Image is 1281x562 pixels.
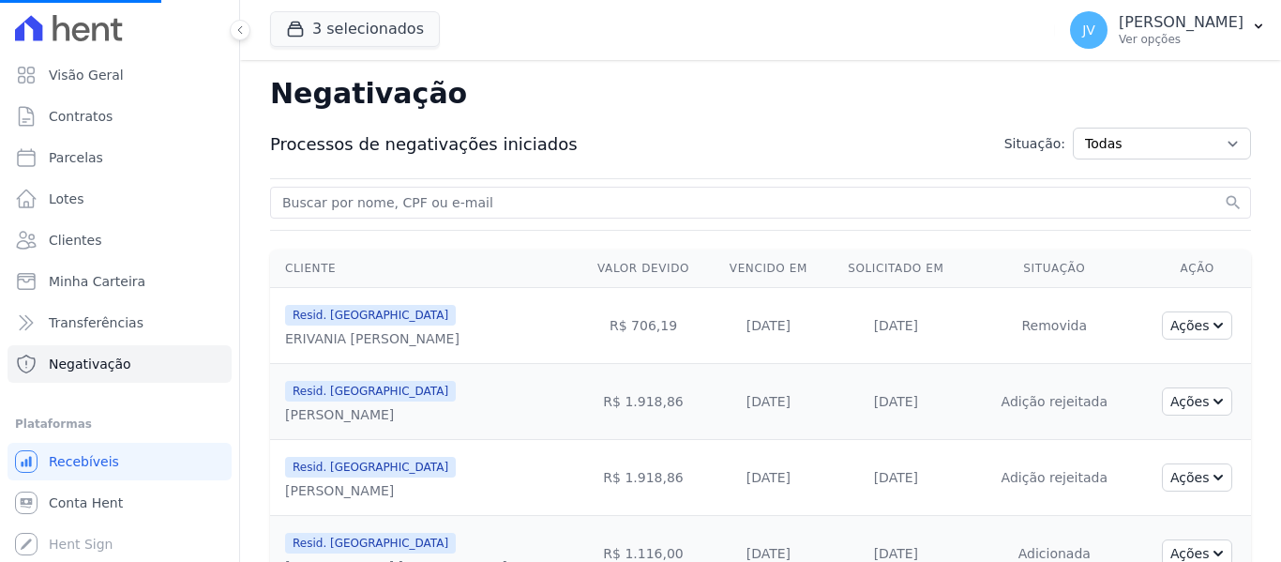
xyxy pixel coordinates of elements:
[8,98,232,135] a: Contratos
[577,364,711,440] td: R$ 1.918,86
[285,305,456,326] span: Resid. [GEOGRAPHIC_DATA]
[270,11,440,47] button: 3 selecionados
[826,250,965,288] th: Solicitado em
[49,66,124,84] span: Visão Geral
[49,107,113,126] span: Contratos
[965,288,1143,364] td: Removida
[965,440,1143,516] td: Adição rejeitada
[279,191,1220,214] input: Buscar por nome, CPF ou e-mail
[577,288,711,364] td: R$ 706,19
[285,329,460,348] div: ERIVANIA [PERSON_NAME]
[285,481,456,500] div: [PERSON_NAME]
[285,457,456,478] span: Resid. [GEOGRAPHIC_DATA]
[285,381,456,402] span: Resid. [GEOGRAPHIC_DATA]
[270,75,1251,113] h2: Negativação
[826,364,965,440] td: [DATE]
[710,250,826,288] th: Vencido em
[1082,23,1095,37] span: JV
[8,263,232,300] a: Minha Carteira
[49,452,119,471] span: Recebíveis
[8,484,232,522] a: Conta Hent
[49,355,131,373] span: Negativação
[1162,463,1233,492] button: Ações
[1004,134,1065,154] span: Situação:
[49,272,145,291] span: Minha Carteira
[49,231,101,250] span: Clientes
[1119,13,1243,32] p: [PERSON_NAME]
[1143,250,1251,288] th: Ação
[8,345,232,383] a: Negativação
[8,221,232,259] a: Clientes
[8,304,232,342] a: Transferências
[8,56,232,94] a: Visão Geral
[285,405,456,424] div: [PERSON_NAME]
[49,494,123,512] span: Conta Hent
[15,413,224,435] div: Plataformas
[1055,4,1281,56] button: JV [PERSON_NAME] Ver opções
[577,440,711,516] td: R$ 1.918,86
[285,533,456,554] span: Resid. [GEOGRAPHIC_DATA]
[49,148,103,167] span: Parcelas
[826,440,965,516] td: [DATE]
[49,190,84,208] span: Lotes
[826,288,965,364] td: [DATE]
[965,364,1143,440] td: Adição rejeitada
[710,364,826,440] td: [DATE]
[49,313,143,332] span: Transferências
[270,250,577,288] th: Cliente
[710,440,826,516] td: [DATE]
[8,180,232,218] a: Lotes
[8,139,232,176] a: Parcelas
[8,443,232,480] a: Recebíveis
[1162,311,1233,340] button: Ações
[1162,387,1233,416] button: Ações
[270,131,578,157] span: Processos de negativações iniciados
[1224,193,1243,212] button: search
[710,288,826,364] td: [DATE]
[577,250,711,288] th: Valor devido
[1119,32,1243,47] p: Ver opções
[965,250,1143,288] th: Situação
